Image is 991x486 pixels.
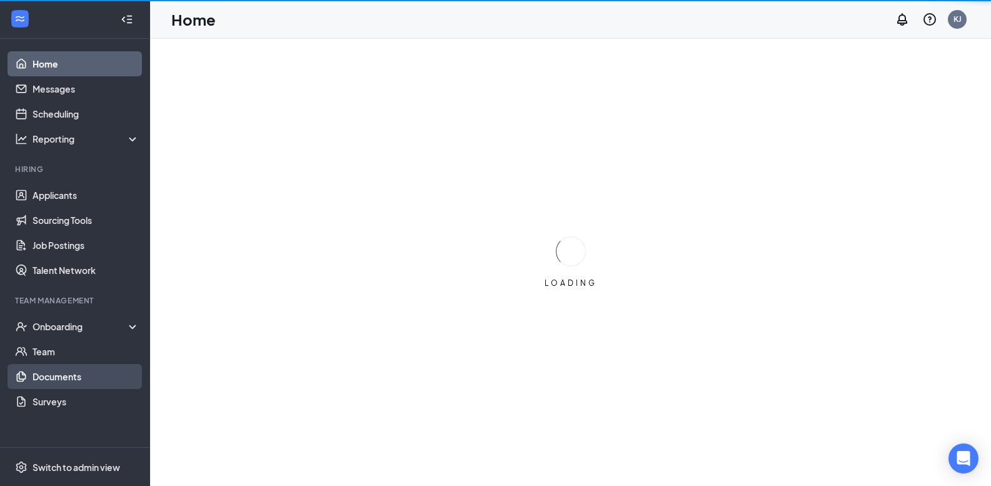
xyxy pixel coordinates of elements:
[15,295,137,306] div: Team Management
[33,364,139,389] a: Documents
[33,101,139,126] a: Scheduling
[540,278,602,288] div: LOADING
[33,133,140,145] div: Reporting
[33,76,139,101] a: Messages
[33,258,139,283] a: Talent Network
[121,13,133,26] svg: Collapse
[33,461,120,473] div: Switch to admin view
[953,14,962,24] div: KJ
[14,13,26,25] svg: WorkstreamLogo
[15,461,28,473] svg: Settings
[895,12,910,27] svg: Notifications
[33,183,139,208] a: Applicants
[33,51,139,76] a: Home
[33,233,139,258] a: Job Postings
[33,208,139,233] a: Sourcing Tools
[15,133,28,145] svg: Analysis
[33,389,139,414] a: Surveys
[15,320,28,333] svg: UserCheck
[33,320,129,333] div: Onboarding
[948,443,978,473] div: Open Intercom Messenger
[171,9,216,30] h1: Home
[15,164,137,175] div: Hiring
[922,12,937,27] svg: QuestionInfo
[33,339,139,364] a: Team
